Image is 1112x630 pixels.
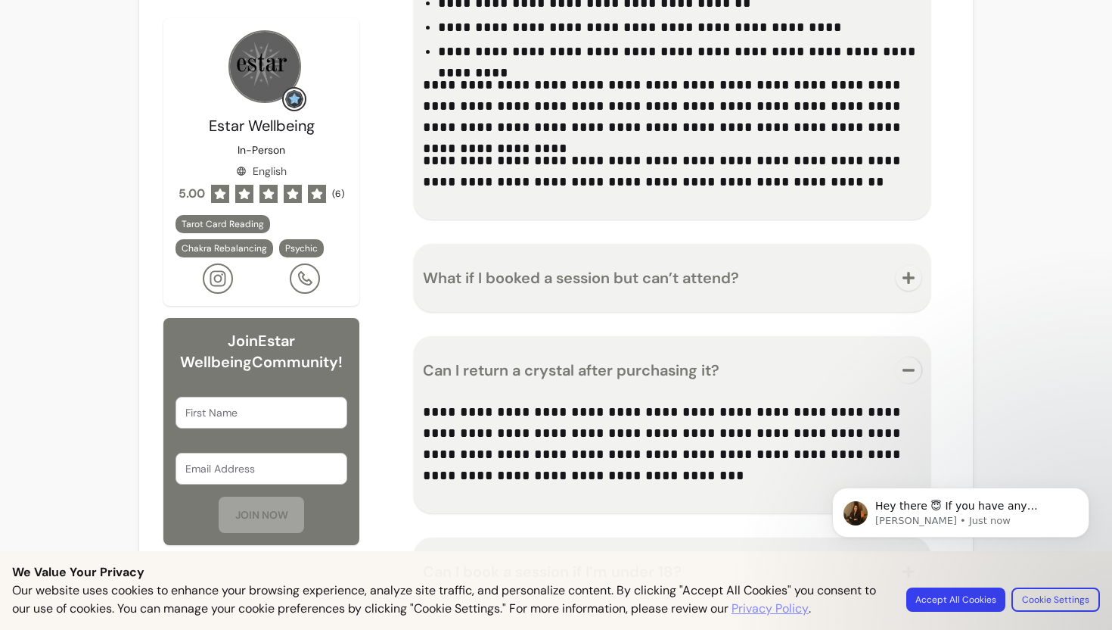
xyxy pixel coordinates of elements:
div: Can I return a crystal after purchasing it? [423,395,921,492]
span: 5.00 [179,185,205,203]
button: What if I booked a session but can’t attend? [423,253,921,303]
span: Can I return a crystal after purchasing it? [423,360,719,380]
input: Email Address [185,461,338,476]
span: Estar Wellbeing [209,116,315,136]
div: English [236,164,287,179]
span: What if I booked a session but can’t attend? [423,268,739,288]
p: We Value Your Privacy [12,563,1100,582]
img: Provider image [228,30,301,103]
input: First Name [185,405,338,420]
span: Tarot Card Reading [182,218,264,230]
h6: Join Estar Wellbeing Community! [175,330,348,373]
p: Our website uses cookies to enhance your browsing experience, analyze site traffic, and personali... [12,582,888,618]
img: Grow [285,90,303,108]
p: In-Person [238,142,285,157]
button: Can I return a crystal after purchasing it? [423,345,921,395]
iframe: Intercom notifications message [809,456,1112,622]
span: Chakra Rebalancing [182,242,267,254]
a: Privacy Policy [731,600,809,618]
span: Psychic [285,242,318,254]
button: Can I book a session if I’m under 18? [423,547,921,597]
span: ( 6 ) [332,188,344,200]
